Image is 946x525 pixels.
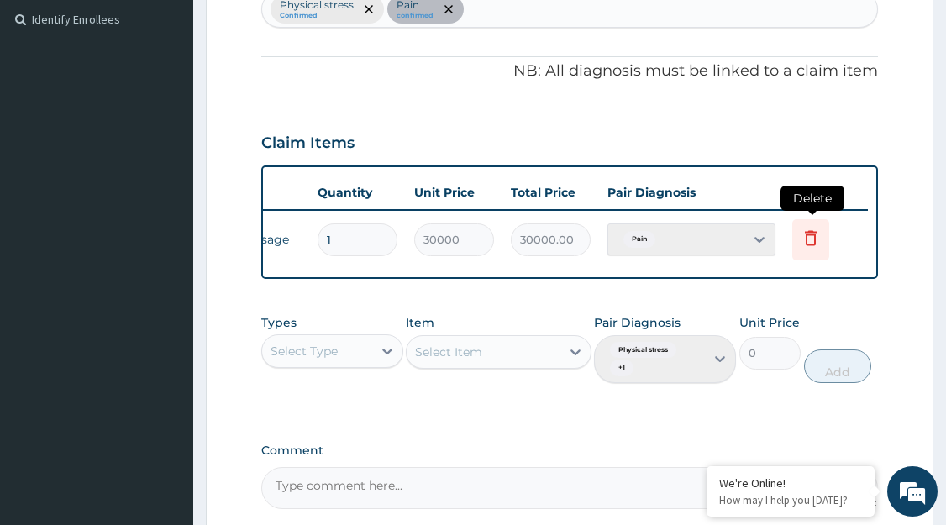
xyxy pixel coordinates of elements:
[599,176,784,209] th: Pair Diagnosis
[261,444,878,458] label: Comment
[406,314,434,331] label: Item
[719,493,862,507] p: How may I help you today?
[594,314,681,331] label: Pair Diagnosis
[804,349,871,383] button: Add
[261,134,355,153] h3: Claim Items
[502,176,599,209] th: Total Price
[780,186,844,211] span: Delete
[271,343,338,360] div: Select Type
[276,8,316,49] div: Minimize live chat window
[31,84,68,126] img: d_794563401_company_1708531726252_794563401
[309,176,406,209] th: Quantity
[739,314,800,331] label: Unit Price
[8,348,320,407] textarea: Type your message and hit 'Enter'
[261,60,878,82] p: NB: All diagnosis must be linked to a claim item
[97,156,232,326] span: We're online!
[784,176,868,209] th: Actions
[87,94,282,116] div: Chat with us now
[406,176,502,209] th: Unit Price
[719,475,862,491] div: We're Online!
[261,316,297,330] label: Types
